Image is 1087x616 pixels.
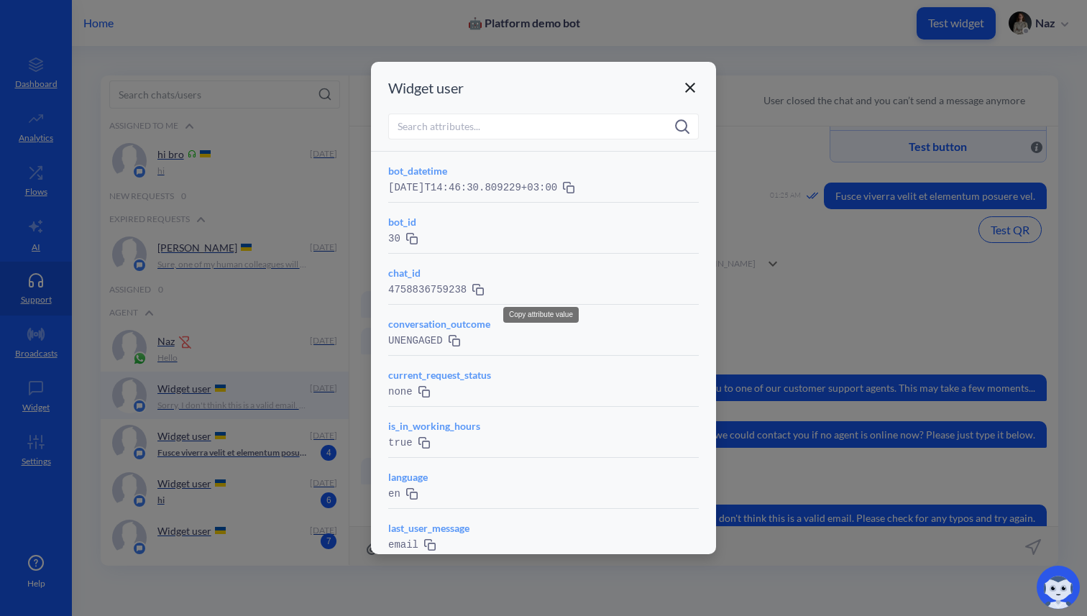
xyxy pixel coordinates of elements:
div: last_user_message [388,520,699,535]
div: bot_datetime [388,163,699,178]
h2: Widget user [388,79,464,96]
div: current_request_status [388,367,699,382]
div: language [388,469,699,484]
div: 30 [388,229,699,247]
div: chat_id [388,265,699,280]
div: Copy attribute value [503,307,579,323]
div: conversation_outcome [388,316,699,331]
div: [DATE]T14:46:30.809229+03:00 [388,178,699,196]
div: 4758836759238 [388,280,699,298]
div: email [388,535,699,553]
div: bot_id [388,214,699,229]
input: Search attributes... [388,114,699,139]
div: is_in_working_hours [388,418,699,433]
div: UNENGAGED [388,331,699,349]
div: en [388,484,699,502]
div: none [388,382,699,400]
div: true [388,433,699,451]
img: copilot-icon.svg [1037,566,1080,609]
